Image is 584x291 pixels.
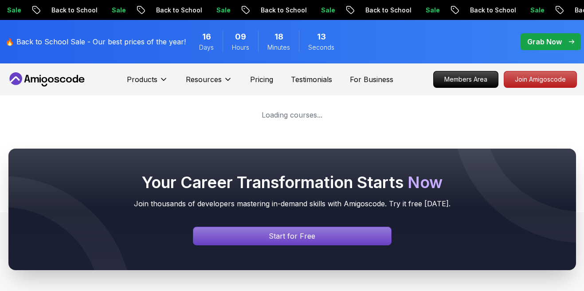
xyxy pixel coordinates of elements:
[291,74,332,85] a: Testimonials
[308,43,334,52] span: Seconds
[527,36,562,47] p: Grab Now
[193,227,392,245] a: Signin page
[8,6,68,15] p: Back to School
[186,74,232,92] button: Resources
[269,231,315,241] p: Start for Free
[433,71,498,88] a: Members Area
[68,6,96,15] p: Sale
[382,6,410,15] p: Sale
[250,74,273,85] a: Pricing
[235,31,246,43] span: 9 Hours
[486,6,515,15] p: Sale
[321,6,382,15] p: Back to School
[274,31,283,43] span: 18 Minutes
[350,74,393,85] a: For Business
[202,31,211,43] span: 16 Days
[426,6,486,15] p: Back to School
[26,198,558,209] p: Join thousands of developers mastering in-demand skills with Amigoscode. Try it free [DATE].
[26,173,558,191] h2: Your Career Transformation Starts
[232,43,249,52] span: Hours
[408,173,443,192] span: Now
[504,71,576,87] p: Join Amigoscode
[172,6,201,15] p: Sale
[199,43,214,52] span: Days
[127,74,168,92] button: Products
[434,71,498,87] p: Members Area
[277,6,306,15] p: Sale
[504,71,577,88] a: Join Amigoscode
[267,43,290,52] span: Minutes
[217,6,277,15] p: Back to School
[186,74,222,85] p: Resources
[127,74,157,85] p: Products
[5,36,186,47] p: 🔥 Back to School Sale - Our best prices of the year!
[112,6,172,15] p: Back to School
[317,31,326,43] span: 13 Seconds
